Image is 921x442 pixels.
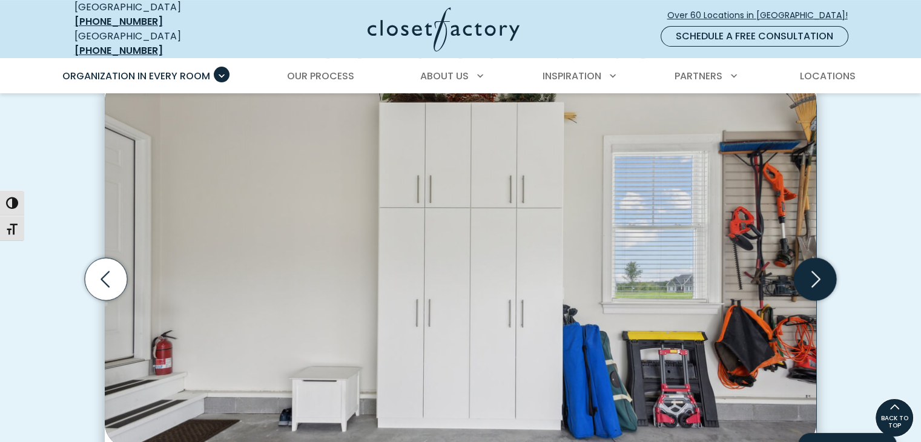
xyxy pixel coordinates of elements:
[54,59,868,93] nav: Primary Menu
[667,5,858,26] a: Over 60 Locations in [GEOGRAPHIC_DATA]!
[74,15,163,28] a: [PHONE_NUMBER]
[789,253,841,305] button: Next slide
[543,69,601,83] span: Inspiration
[74,44,163,58] a: [PHONE_NUMBER]
[420,69,469,83] span: About Us
[876,415,913,429] span: BACK TO TOP
[675,69,722,83] span: Partners
[80,253,132,305] button: Previous slide
[74,29,250,58] div: [GEOGRAPHIC_DATA]
[661,26,848,47] a: Schedule a Free Consultation
[667,9,857,22] span: Over 60 Locations in [GEOGRAPHIC_DATA]!
[287,69,354,83] span: Our Process
[875,398,914,437] a: BACK TO TOP
[62,69,210,83] span: Organization in Every Room
[799,69,855,83] span: Locations
[368,7,520,51] img: Closet Factory Logo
